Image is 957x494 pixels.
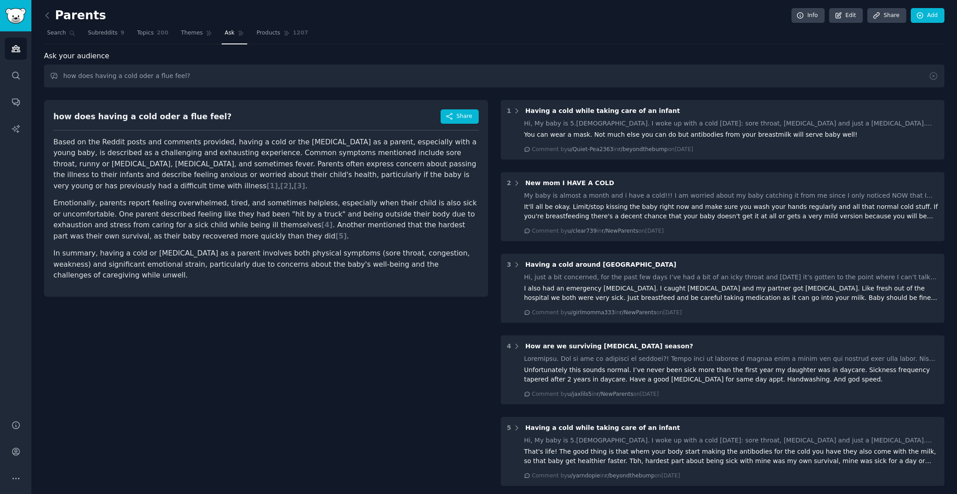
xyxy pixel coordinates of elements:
span: Themes [181,29,203,37]
span: r/beyondthebump [618,146,668,152]
span: New mom I HAVE A COLD [525,179,614,186]
span: u/Quiet-Pea2363 [567,146,613,152]
div: That's life! The good thing is that whem your body start making the antibodies for the cold you h... [524,447,938,466]
div: Loremipsu. Dol si ame co adipisci el seddoei?! Tempo inci ut laboree d magnaa enim a minim ven qu... [524,354,938,364]
div: I also had an emergency [MEDICAL_DATA]. I caught [MEDICAL_DATA] and my partner got [MEDICAL_DATA]... [524,284,938,303]
input: Ask this audience a question... [44,65,944,87]
div: It'll all be okay. Limit/stop kissing the baby right now and make sure you wash your hands regula... [524,202,938,221]
button: Share [441,109,478,124]
div: You can wear a mask. Not much else you can do but antibodies from your breastmilk will serve baby... [524,130,938,139]
a: Topics200 [134,26,171,44]
a: Themes [178,26,215,44]
a: Add [911,8,944,23]
span: [ 3 ] [294,182,305,190]
p: Emotionally, parents report feeling overwhelmed, tired, and sometimes helpless, especially when t... [53,198,479,242]
p: In summary, having a cold or [MEDICAL_DATA] as a parent involves both physical symptoms (sore thr... [53,248,479,281]
p: Based on the Reddit posts and comments provided, having a cold or the [MEDICAL_DATA] as a parent,... [53,137,479,192]
div: Comment by in on [DATE] [532,472,680,480]
a: Share [867,8,906,23]
div: Comment by in on [DATE] [532,146,694,154]
span: Having a cold while taking care of an infant [525,424,680,431]
span: 9 [121,29,125,37]
h2: Parents [44,9,106,23]
span: Having a cold around [GEOGRAPHIC_DATA] [525,261,677,268]
a: Edit [829,8,863,23]
span: u/jaxlils5 [567,391,591,397]
div: 4 [507,342,511,351]
span: u/girlmomma333 [567,309,615,316]
span: [ 5 ] [335,232,346,240]
span: Topics [137,29,153,37]
a: Subreddits9 [85,26,127,44]
span: Having a cold while taking care of an infant [525,107,680,114]
div: 1 [507,106,511,116]
span: r/NewParents [597,391,633,397]
img: GummySearch logo [5,8,26,24]
span: Subreddits [88,29,118,37]
span: Products [257,29,280,37]
span: 1207 [293,29,308,37]
div: 5 [507,423,511,433]
div: Unfortunately this sounds normal. I’ve never been sick more than the first year my daughter was i... [524,365,938,384]
span: u/clear739 [567,228,597,234]
span: r/NewParents [620,309,656,316]
span: u/yarndopie [567,472,600,479]
div: Comment by in on [DATE] [532,390,659,399]
span: Ask [225,29,235,37]
span: 200 [157,29,169,37]
div: Hi, My baby is 5.[DEMOGRAPHIC_DATA]. I woke up with a cold [DATE]: sore throat, [MEDICAL_DATA] an... [524,436,938,445]
span: Ask your audience [44,51,109,62]
div: Hi, My baby is 5.[DEMOGRAPHIC_DATA]. I woke up with a cold [DATE]: sore throat, [MEDICAL_DATA] an... [524,119,938,128]
div: My baby is almost a month and i have a cold!!! I am worried about my baby catching it from me sin... [524,191,938,200]
span: [ 1 ] [267,182,278,190]
a: Search [44,26,79,44]
span: Search [47,29,66,37]
div: 2 [507,178,511,188]
a: Products1207 [253,26,311,44]
div: Comment by in on [DATE] [532,309,682,317]
div: 3 [507,260,511,269]
div: Hi, just a bit concerned, for the past few days I’ve had a bit of an icky throat and [DATE] it’s ... [524,273,938,282]
span: [ 2 ] [280,182,291,190]
div: how does having a cold oder a flue feel? [53,111,232,122]
a: Info [791,8,825,23]
span: [ 4 ] [321,221,332,229]
a: Ask [222,26,247,44]
span: r/beyondthebump [605,472,655,479]
span: How are we surviving [MEDICAL_DATA] season? [525,342,693,350]
span: r/NewParents [602,228,638,234]
span: Share [456,113,472,121]
div: Comment by in on [DATE] [532,227,664,235]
